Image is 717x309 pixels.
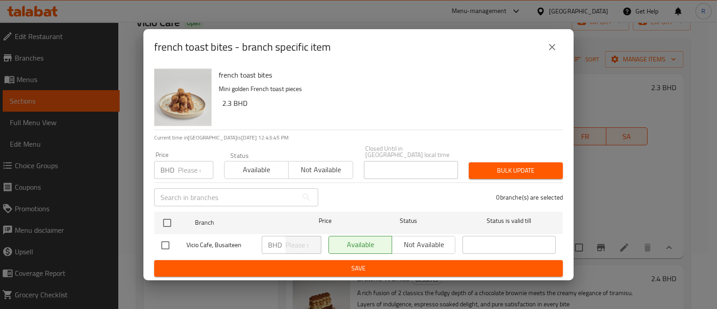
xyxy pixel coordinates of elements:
span: Not available [292,163,349,176]
button: Bulk update [469,162,563,179]
input: Please enter price [285,236,321,254]
span: Available [228,163,285,176]
input: Please enter price [178,161,213,179]
p: BHD [160,165,174,175]
img: french toast bites [154,69,212,126]
button: Available [224,161,289,179]
span: Branch [195,217,288,228]
h6: french toast bites [219,69,556,81]
p: Mini golden French toast pieces [219,83,556,95]
span: Price [295,215,355,226]
span: Vicio Cafe, Busaiteen [186,239,255,251]
p: Current time in [GEOGRAPHIC_DATA] is [DATE] 12:43:45 PM [154,134,563,142]
p: BHD [268,239,282,250]
button: Not available [288,161,353,179]
span: Save [161,263,556,274]
span: Status [362,215,455,226]
p: 0 branche(s) are selected [496,193,563,202]
button: close [541,36,563,58]
span: Status is valid till [462,215,556,226]
button: Save [154,260,563,277]
h2: french toast bites - branch specific item [154,40,331,54]
span: Bulk update [476,165,556,176]
input: Search in branches [154,188,298,206]
h6: 2.3 BHD [222,97,556,109]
